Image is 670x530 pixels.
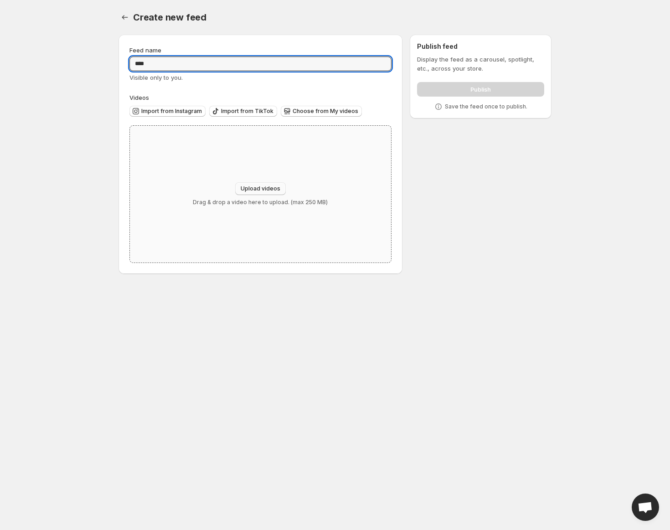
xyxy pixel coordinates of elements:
span: Import from Instagram [141,108,202,115]
span: Import from TikTok [221,108,273,115]
span: Choose from My videos [293,108,358,115]
span: Create new feed [133,12,206,23]
button: Import from Instagram [129,106,206,117]
span: Visible only to you. [129,74,183,81]
button: Settings [119,11,131,24]
button: Choose from My videos [281,106,362,117]
button: Upload videos [235,182,286,195]
p: Save the feed once to publish. [445,103,527,110]
span: Feed name [129,46,161,54]
span: Upload videos [241,185,280,192]
p: Drag & drop a video here to upload. (max 250 MB) [193,199,328,206]
span: Videos [129,94,149,101]
div: Open chat [632,494,659,521]
h2: Publish feed [417,42,544,51]
button: Import from TikTok [209,106,277,117]
p: Display the feed as a carousel, spotlight, etc., across your store. [417,55,544,73]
